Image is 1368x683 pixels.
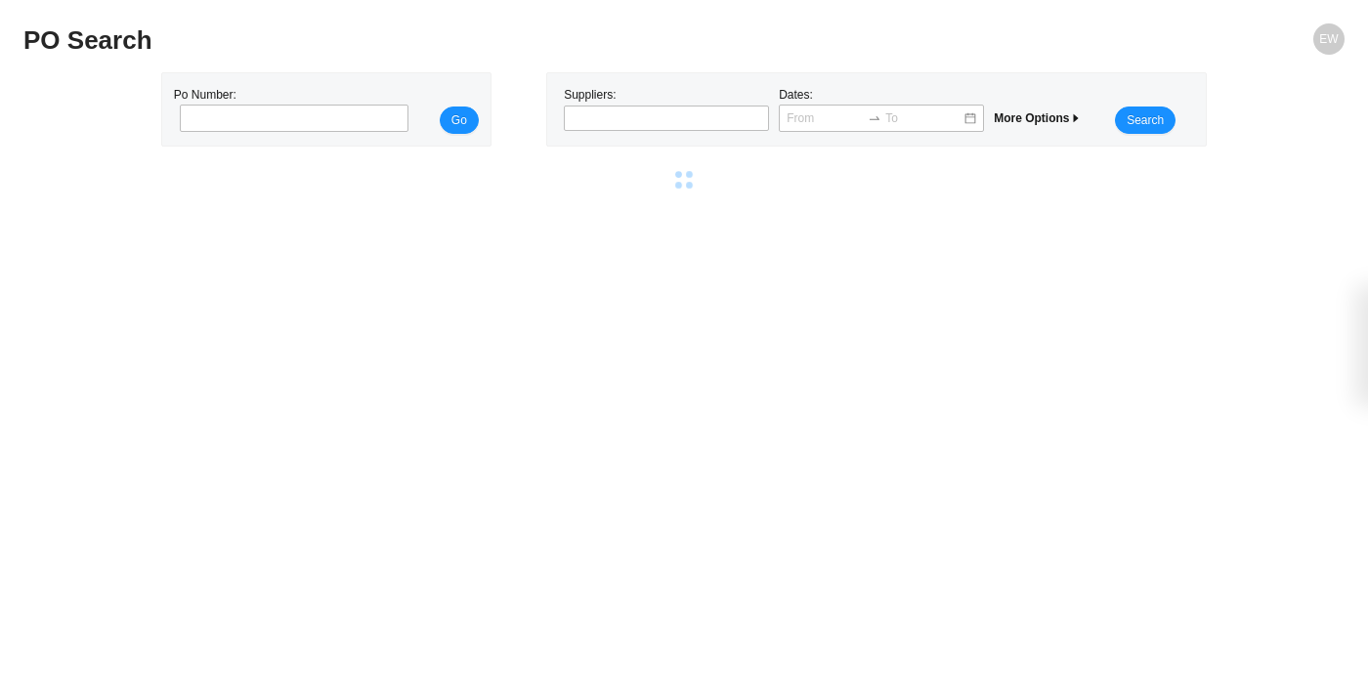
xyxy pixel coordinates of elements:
[174,85,403,134] div: Po Number:
[23,23,1014,58] h2: PO Search
[1070,112,1082,124] span: caret-right
[1127,110,1164,130] span: Search
[451,110,467,130] span: Go
[559,85,774,134] div: Suppliers:
[885,108,962,128] input: To
[440,107,479,134] button: Go
[868,111,881,125] span: to
[774,85,989,134] div: Dates:
[1319,23,1338,55] span: EW
[994,111,1081,125] span: More Options
[868,111,881,125] span: swap-right
[787,108,864,128] input: From
[1115,107,1176,134] button: Search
